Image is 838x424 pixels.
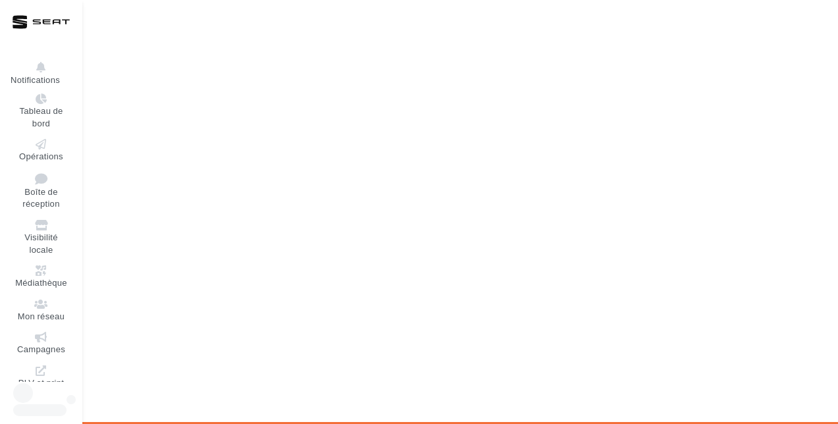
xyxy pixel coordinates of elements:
span: PLV et print personnalisable [16,377,67,412]
span: Notifications [11,74,60,85]
span: Visibilité locale [24,232,58,255]
a: Tableau de bord [11,91,72,131]
span: Tableau de bord [19,105,63,128]
a: Mon réseau [11,296,72,325]
span: Opérations [19,151,63,161]
span: Campagnes [17,344,65,354]
a: Opérations [11,136,72,165]
span: Mon réseau [18,311,65,321]
span: Boîte de réception [22,186,59,209]
a: Visibilité locale [11,217,72,257]
a: Médiathèque [11,263,72,291]
a: Campagnes [11,329,72,358]
span: Médiathèque [15,277,67,288]
a: Boîte de réception [11,170,72,212]
a: PLV et print personnalisable [11,363,72,415]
